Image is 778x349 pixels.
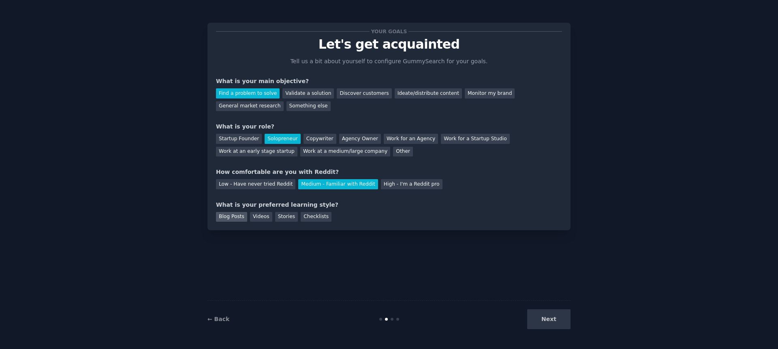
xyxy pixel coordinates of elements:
[275,212,298,222] div: Stories
[216,77,562,86] div: What is your main objective?
[465,88,515,98] div: Monitor my brand
[304,134,336,144] div: Copywriter
[301,212,331,222] div: Checklists
[216,122,562,131] div: What is your role?
[216,201,562,209] div: What is your preferred learning style?
[216,37,562,51] p: Let's get acquainted
[207,316,229,322] a: ← Back
[287,57,491,66] p: Tell us a bit about yourself to configure GummySearch for your goals.
[216,134,262,144] div: Startup Founder
[381,179,442,189] div: High - I'm a Reddit pro
[393,147,413,157] div: Other
[384,134,438,144] div: Work for an Agency
[216,168,562,176] div: How comfortable are you with Reddit?
[250,212,272,222] div: Videos
[337,88,391,98] div: Discover customers
[216,147,297,157] div: Work at an early stage startup
[282,88,334,98] div: Validate a solution
[300,147,390,157] div: Work at a medium/large company
[339,134,381,144] div: Agency Owner
[441,134,509,144] div: Work for a Startup Studio
[298,179,378,189] div: Medium - Familiar with Reddit
[216,179,295,189] div: Low - Have never tried Reddit
[370,27,408,36] span: Your goals
[395,88,462,98] div: Ideate/distribute content
[216,101,284,111] div: General market research
[265,134,300,144] div: Solopreneur
[286,101,331,111] div: Something else
[216,88,280,98] div: Find a problem to solve
[216,212,247,222] div: Blog Posts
